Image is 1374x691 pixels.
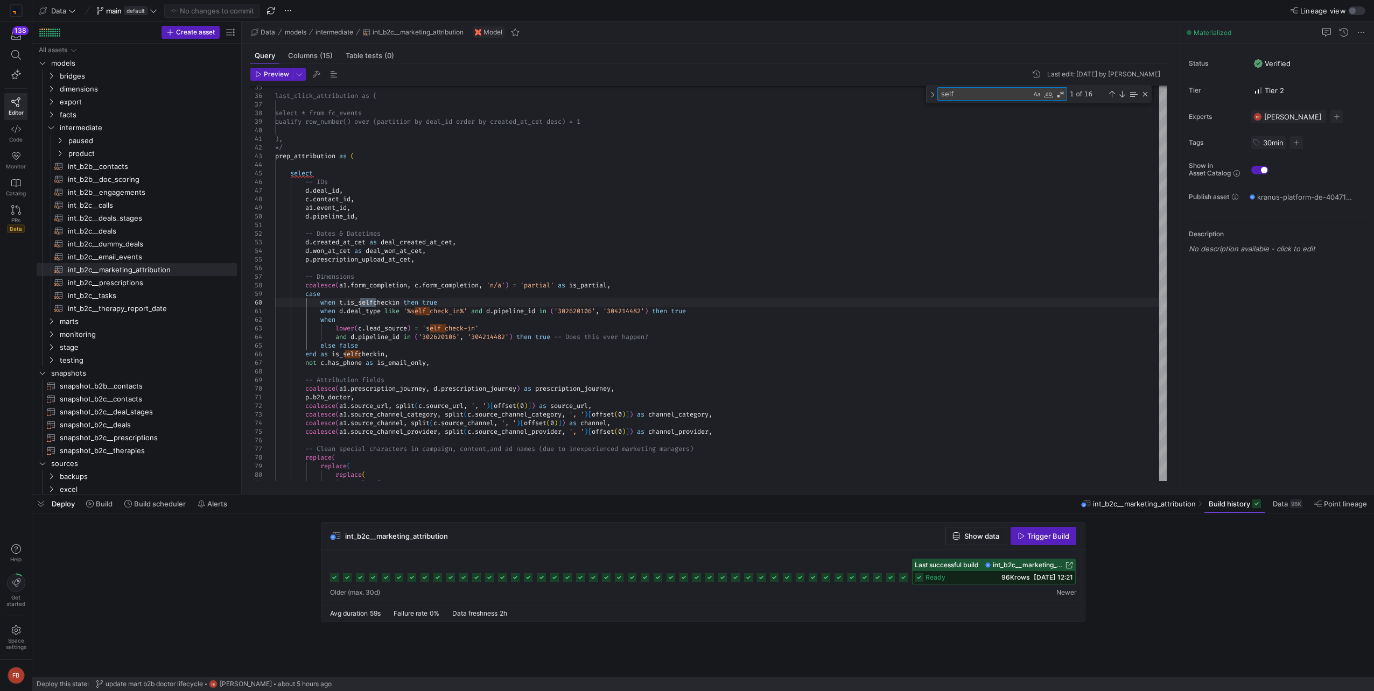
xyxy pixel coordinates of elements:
[250,255,262,264] div: 55
[37,315,237,328] div: Press SPACE to select this row.
[124,6,148,15] span: default
[313,26,356,39] button: intermediate
[1254,86,1263,95] img: Tier 2 - Important
[343,298,347,307] span: .
[305,255,309,264] span: p
[37,302,237,315] div: Press SPACE to select this row.
[37,263,237,276] a: int_b2c__marketing_attribution​​​​​​​​​​
[452,238,456,246] span: ,
[1254,59,1263,68] img: Verified
[68,225,225,237] span: int_b2c__deals​​​​​​​​​​
[1032,89,1042,100] div: Match Case (Alt+C)
[250,126,262,135] div: 40
[415,281,418,290] span: c
[309,186,313,195] span: .
[68,277,225,289] span: int_b2c__prescriptions​​​​​​​​​​
[60,83,235,95] span: dimensions
[60,109,235,121] span: facts
[39,46,67,54] div: All assets
[305,229,381,238] span: -- Dates & Datetimes
[37,237,237,250] div: Press SPACE to select this row.
[60,96,235,108] span: export
[309,212,313,221] span: .
[320,315,335,324] span: when
[250,212,262,221] div: 50
[607,281,611,290] span: ,
[373,29,464,36] span: int_b2c__marketing_attribution
[207,499,227,508] span: Alerts
[1194,29,1231,37] span: Materialized
[37,263,237,276] div: Press SPACE to select this row.
[479,281,482,290] span: ,
[37,211,237,224] div: Press SPACE to select this row.
[539,307,546,315] span: in
[250,91,262,100] div: 36
[250,315,262,324] div: 62
[513,281,516,290] span: =
[330,609,368,617] span: Avg duration
[68,186,225,199] span: int_b2b__engagements​​​​​​​​​​
[81,495,117,513] button: Build
[305,203,313,212] span: a1
[644,307,648,315] span: )
[339,298,343,307] span: t
[12,26,29,35] div: 138
[305,178,328,186] span: -- IDs
[37,211,237,224] a: int_b2c__deals_stages​​​​​​​​​​
[250,195,262,203] div: 48
[4,120,27,147] a: Code
[394,609,427,617] span: Failure rate
[60,328,235,341] span: monitoring
[1309,495,1372,513] button: Point lineage
[60,354,235,366] span: testing
[381,238,452,246] span: deal_created_at_cet
[37,302,237,315] a: int_b2c__therapy_report_date​​​​​​​​​​
[1189,162,1231,177] span: Show in Asset Catalog
[37,82,237,95] div: Press SPACE to select this row.
[411,255,415,264] span: ,
[403,298,418,307] span: then
[37,95,237,108] div: Press SPACE to select this row.
[993,561,1063,569] span: int_b2c__marketing_attribution
[250,186,262,195] div: 47
[505,281,509,290] span: )
[68,264,225,276] span: int_b2c__marketing_attribution​​​​​​​​​​
[347,281,350,290] span: .
[37,4,79,18] button: Data
[37,199,237,211] div: Press SPACE to select this row.
[37,147,237,160] div: Press SPACE to select this row.
[68,238,225,250] span: int_b2c__dummy_deals​​​​​​​​​​
[550,307,554,315] span: (
[60,380,225,392] span: snapshot_b2b__contacts​​​​​​​
[275,117,448,126] span: qualify row_number() over (partition by deal_i
[37,69,237,82] div: Press SPACE to select this row.
[96,499,113,508] span: Build
[313,195,350,203] span: contact_id
[37,250,237,263] a: int_b2c__email_events​​​​​​​​​​
[4,201,27,237] a: PRsBeta
[37,289,237,302] a: int_b2c__tasks​​​​​​​​​​
[1011,527,1076,545] button: Trigger Build
[671,307,686,315] span: true
[494,307,535,315] span: pipeline_id
[1189,193,1229,201] span: Publish asset
[250,221,262,229] div: 51
[106,680,203,688] span: update mart b2b doctor lifecycle
[313,246,350,255] span: won_at_cet
[37,173,237,186] a: int_b2b__doc_scoring​​​​​​​​​​
[37,134,237,147] div: Press SPACE to select this row.
[8,667,25,684] div: FB
[250,264,262,272] div: 56
[1257,193,1352,201] span: kranus-platform-de-404712 / y42_data_main / int_b2c__marketing_attribution
[912,559,1076,584] button: Last successful buildint_b2c__marketing_attributionready96Krows[DATE] 12:21
[106,6,122,15] span: main
[1069,87,1106,101] div: 1 of 16
[1189,60,1243,67] span: Status
[6,163,26,170] span: Monitor
[4,147,27,174] a: Monitor
[250,109,262,117] div: 38
[313,212,354,221] span: pipeline_id
[309,246,313,255] span: .
[335,281,339,290] span: (
[60,419,225,431] span: snapshot_b2c__deals​​​​​​​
